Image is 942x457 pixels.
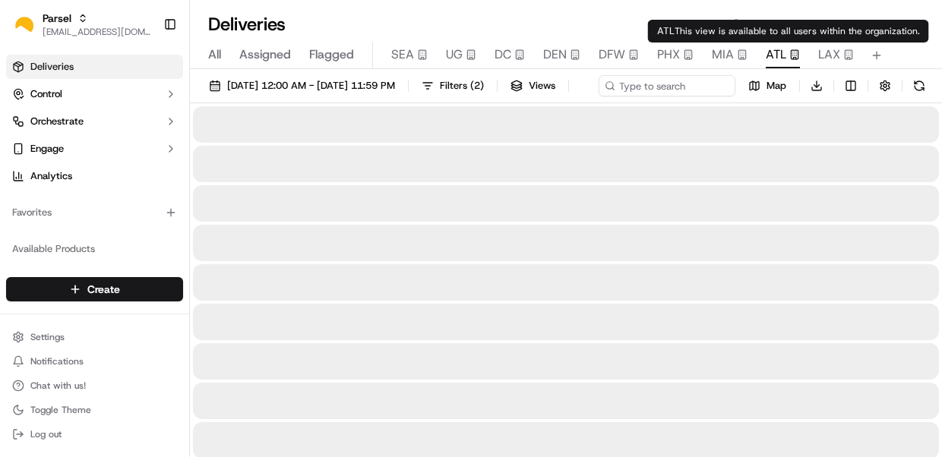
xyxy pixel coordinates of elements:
[648,20,929,43] div: ATL
[202,75,402,96] button: [DATE] 12:00 AM - [DATE] 11:59 PM
[30,331,65,343] span: Settings
[52,160,192,172] div: We're available if you need us!
[6,277,183,301] button: Create
[309,46,354,64] span: Flagged
[6,164,183,188] a: Analytics
[15,61,277,85] p: Welcome 👋
[43,26,151,38] button: [EMAIL_ADDRESS][DOMAIN_NAME]
[766,46,786,64] span: ATL
[6,351,183,372] button: Notifications
[6,424,183,445] button: Log out
[909,75,930,96] button: Refresh
[208,12,286,36] h1: Deliveries
[30,380,86,392] span: Chat with us!
[6,109,183,134] button: Orchestrate
[529,79,555,93] span: Views
[657,46,680,64] span: PHX
[15,222,27,234] div: 📗
[227,79,395,93] span: [DATE] 12:00 AM - [DATE] 11:59 PM
[30,404,91,416] span: Toggle Theme
[6,137,183,161] button: Engage
[258,150,277,168] button: Start new chat
[543,46,567,64] span: DEN
[12,13,36,36] img: Parsel
[6,375,183,396] button: Chat with us!
[6,237,183,261] div: Available Products
[144,220,244,235] span: API Documentation
[30,142,64,156] span: Engage
[767,79,786,93] span: Map
[391,46,414,64] span: SEA
[122,214,250,241] a: 💻API Documentation
[30,115,84,128] span: Orchestrate
[239,46,291,64] span: Assigned
[43,11,71,26] button: Parsel
[6,326,183,348] button: Settings
[440,79,484,93] span: Filters
[107,257,184,269] a: Powered byPylon
[675,25,920,37] span: This view is available to all users within the organization.
[30,220,116,235] span: Knowledge Base
[15,15,46,46] img: Nash
[30,87,62,101] span: Control
[6,399,183,421] button: Toggle Theme
[599,75,735,96] input: Type to search
[208,46,221,64] span: All
[6,6,157,43] button: ParselParsel[EMAIL_ADDRESS][DOMAIN_NAME]
[40,98,273,114] input: Got a question? Start typing here...
[744,18,924,30] span: All times are displayed using EDT timezone
[15,145,43,172] img: 1736555255976-a54dd68f-1ca7-489b-9aae-adbdc363a1c4
[30,355,84,367] span: Notifications
[6,200,183,225] div: Favorites
[151,257,184,269] span: Pylon
[9,214,122,241] a: 📗Knowledge Base
[6,55,183,79] a: Deliveries
[30,169,72,183] span: Analytics
[52,145,249,160] div: Start new chat
[818,46,840,64] span: LAX
[599,46,625,64] span: DFW
[470,79,484,93] span: ( 2 )
[87,282,120,297] span: Create
[712,46,734,64] span: MIA
[741,75,793,96] button: Map
[446,46,463,64] span: UG
[30,60,74,74] span: Deliveries
[128,222,141,234] div: 💻
[30,428,62,440] span: Log out
[504,75,562,96] button: Views
[495,46,511,64] span: DC
[6,82,183,106] button: Control
[415,75,491,96] button: Filters(2)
